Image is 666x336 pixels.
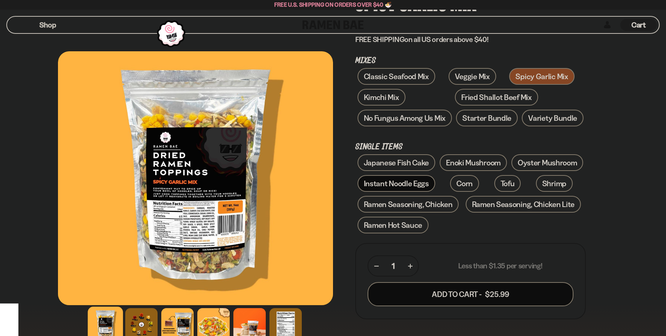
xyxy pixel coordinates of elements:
[455,89,538,106] a: Fried Shallot Beef Mix
[536,175,573,192] a: Shrimp
[458,261,543,271] p: Less than $1.35 per serving!
[355,143,586,151] p: Single Items
[18,22,28,28] button: Mobile Menu Trigger
[392,261,395,271] span: 1
[368,282,573,306] button: Add To Cart - $25.99
[522,110,583,126] a: Variety Bundle
[358,217,429,233] a: Ramen Hot Sauce
[358,154,436,171] a: Japanese Fish Cake
[620,17,657,33] div: Cart
[358,68,435,85] a: Classic Seafood Mix
[358,175,435,192] a: Instant Noodle Eggs
[358,196,459,213] a: Ramen Seasoning, Chicken
[39,19,56,31] a: Shop
[450,175,479,192] a: Corn
[355,57,586,64] p: Mixes
[274,1,392,8] span: Free U.S. Shipping on Orders over $40 🍜
[631,20,646,29] span: Cart
[511,154,583,171] a: Oyster Mushroom
[466,196,581,213] a: Ramen Seasoning, Chicken Lite
[39,20,56,30] span: Shop
[449,68,496,85] a: Veggie Mix
[358,89,405,106] a: Kimchi Mix
[494,175,521,192] a: Tofu
[440,154,507,171] a: Enoki Mushroom
[456,110,518,126] a: Starter Bundle
[358,110,452,126] a: No Fungus Among Us Mix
